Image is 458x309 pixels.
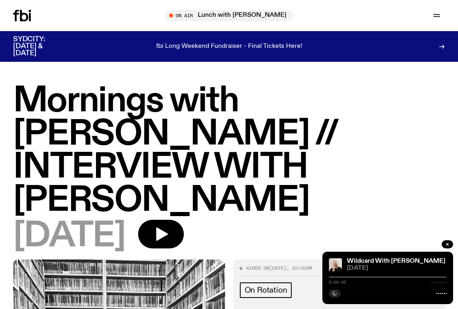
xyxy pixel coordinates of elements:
span: On Rotation [245,286,287,295]
h3: SYDCITY: [DATE] & [DATE] [13,36,65,57]
span: Aired on [246,265,269,271]
span: -:--:-- [429,280,447,284]
a: On Rotation [240,282,292,298]
span: 0:00:00 [329,280,346,284]
span: [DATE] [269,265,286,271]
img: Stuart is smiling charmingly, wearing a black t-shirt against a stark white background. [329,258,342,271]
h1: Mornings with [PERSON_NAME] // INTERVIEW WITH [PERSON_NAME] [13,85,445,217]
button: On AirLunch with [PERSON_NAME] [165,10,293,21]
span: [DATE] [347,265,447,271]
span: , 10:00am [286,265,312,271]
p: fbi Long Weekend Fundraiser - Final Tickets Here! [156,43,302,50]
span: [DATE] [13,220,125,253]
a: Wildcard With [PERSON_NAME] [347,258,445,264]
